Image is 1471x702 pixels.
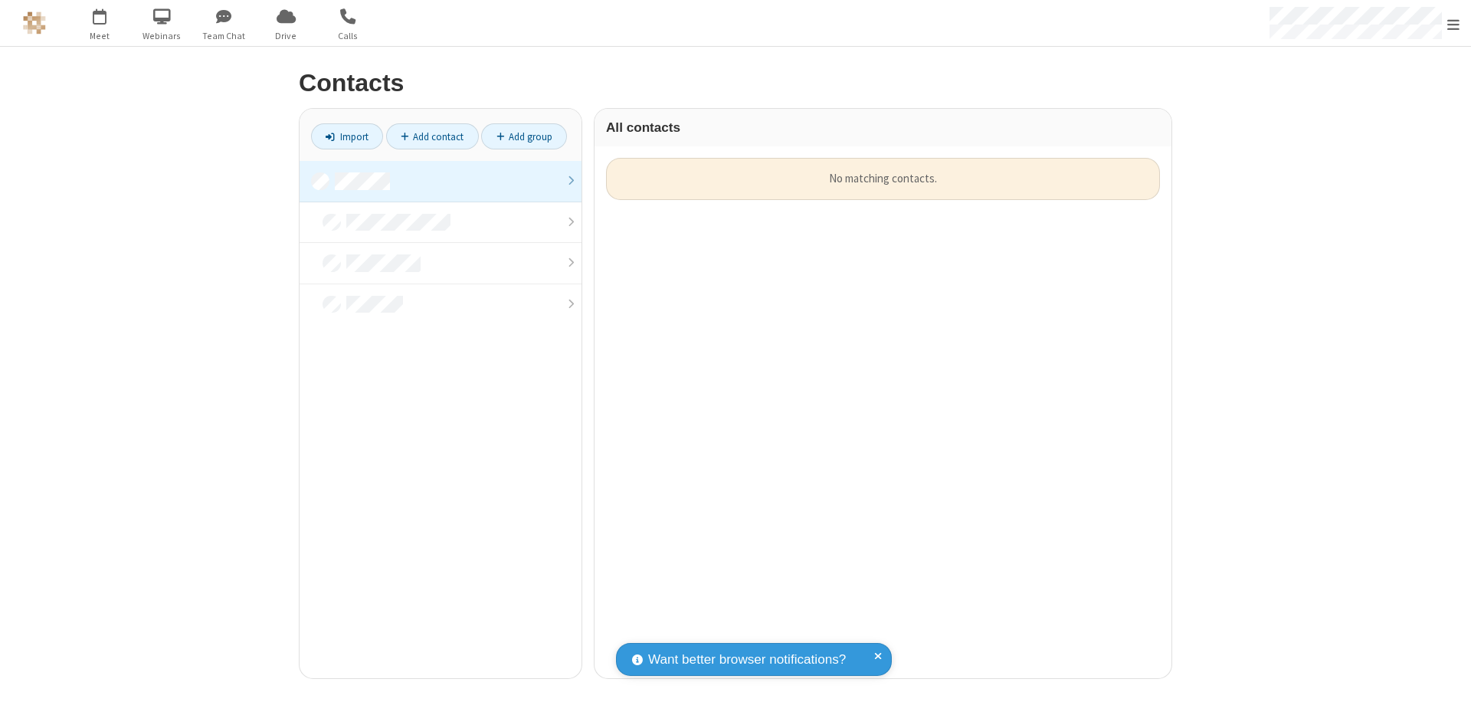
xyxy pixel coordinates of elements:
[319,29,377,43] span: Calls
[386,123,479,149] a: Add contact
[606,158,1160,200] div: No matching contacts.
[133,29,191,43] span: Webinars
[648,650,846,670] span: Want better browser notifications?
[311,123,383,149] a: Import
[71,29,129,43] span: Meet
[257,29,315,43] span: Drive
[195,29,253,43] span: Team Chat
[595,146,1171,678] div: grid
[481,123,567,149] a: Add group
[23,11,46,34] img: QA Selenium DO NOT DELETE OR CHANGE
[299,70,1172,97] h2: Contacts
[606,120,1160,135] h3: All contacts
